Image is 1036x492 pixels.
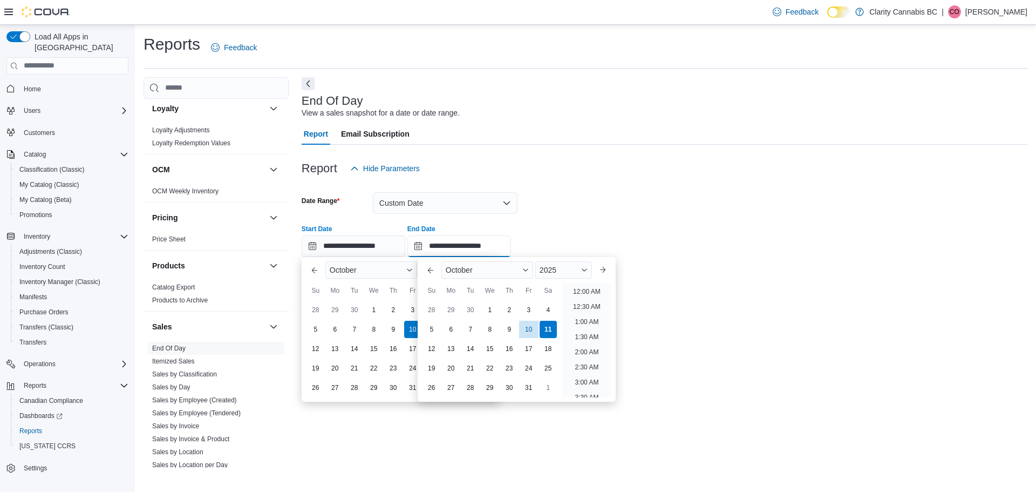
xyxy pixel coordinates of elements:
div: day-28 [423,301,440,319]
div: Cayleb Olson [948,5,961,18]
a: Reports [15,424,46,437]
div: day-15 [481,340,499,358]
span: Feedback [786,6,819,17]
button: Users [2,103,133,118]
div: day-20 [326,360,344,377]
span: OCM Weekly Inventory [152,187,219,196]
h3: Loyalty [152,103,179,114]
div: October, 2025 [306,300,442,397]
span: Sales by Invoice [152,422,199,430]
a: Customers [19,126,59,139]
span: Operations [19,358,128,370]
button: Next [302,77,315,90]
div: Button. Open the month selector. October is currently selected. [325,261,417,279]
div: day-26 [423,379,440,396]
button: Operations [2,356,133,372]
a: Loyalty Adjustments [152,126,210,134]
img: Cova [22,6,70,17]
input: Press the down key to enter a popover containing a calendar. Press the escape key to close the po... [407,235,511,257]
span: My Catalog (Classic) [19,180,79,189]
div: day-10 [520,321,537,338]
div: day-28 [462,379,479,396]
a: Feedback [768,1,823,23]
h3: Sales [152,321,172,332]
button: Next month [594,261,611,279]
a: Canadian Compliance [15,394,87,407]
button: Reports [19,379,51,392]
div: day-22 [365,360,383,377]
button: Settings [2,460,133,476]
h1: Reports [144,33,200,55]
button: Products [267,259,280,272]
span: CO [950,5,959,18]
div: day-1 [365,301,383,319]
div: Th [501,282,518,299]
span: Report [304,123,328,145]
button: Customers [2,125,133,140]
button: Reports [2,378,133,393]
button: Promotions [11,207,133,223]
div: day-9 [501,321,518,338]
span: Classification (Classic) [19,165,85,174]
div: day-12 [423,340,440,358]
div: day-16 [501,340,518,358]
li: 12:00 AM [569,285,605,298]
a: My Catalog (Beta) [15,193,76,206]
a: Home [19,83,45,96]
span: Sales by Day [152,383,190,392]
div: Loyalty [144,124,289,154]
button: Reports [11,423,133,439]
span: Sales by Invoice & Product [152,435,229,443]
span: Hide Parameters [363,163,420,174]
div: day-16 [385,340,402,358]
a: [US_STATE] CCRS [15,440,80,453]
label: End Date [407,225,435,233]
a: Loyalty Redemption Values [152,139,230,147]
div: day-17 [520,340,537,358]
div: day-17 [404,340,421,358]
span: Itemized Sales [152,357,195,366]
div: day-19 [307,360,324,377]
button: Pricing [267,211,280,224]
a: Promotions [15,208,57,221]
h3: OCM [152,164,170,175]
div: day-23 [501,360,518,377]
button: OCM [267,163,280,176]
span: Reports [24,381,46,390]
a: Dashboards [11,408,133,423]
span: October [446,266,473,274]
span: Adjustments (Classic) [19,247,82,256]
button: Sales [152,321,265,332]
span: Purchase Orders [15,306,128,319]
span: Settings [24,464,47,473]
div: day-3 [404,301,421,319]
span: Reports [19,379,128,392]
div: day-25 [540,360,557,377]
button: Classification (Classic) [11,162,133,177]
a: Sales by Employee (Created) [152,396,237,404]
li: 2:00 AM [570,346,603,359]
div: day-7 [346,321,363,338]
div: Th [385,282,402,299]
button: Inventory Manager (Classic) [11,274,133,289]
h3: Products [152,260,185,271]
h3: End Of Day [302,95,363,107]
div: day-31 [404,379,421,396]
div: We [365,282,383,299]
span: End Of Day [152,344,186,353]
span: [US_STATE] CCRS [19,442,76,450]
div: day-27 [326,379,344,396]
input: Press the down key to enter a popover containing a calendar. Press the escape key to close the po... [302,235,405,257]
a: Sales by Employee (Tendered) [152,409,241,417]
label: Date Range [302,197,340,205]
span: Washington CCRS [15,440,128,453]
span: Inventory Manager (Classic) [19,278,100,286]
div: OCM [144,185,289,202]
span: Email Subscription [341,123,410,145]
a: Manifests [15,291,51,304]
a: Sales by Invoice & Product [152,435,229,443]
div: Mo [326,282,344,299]
span: My Catalog (Beta) [19,196,72,204]
span: Dashboards [15,409,128,422]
